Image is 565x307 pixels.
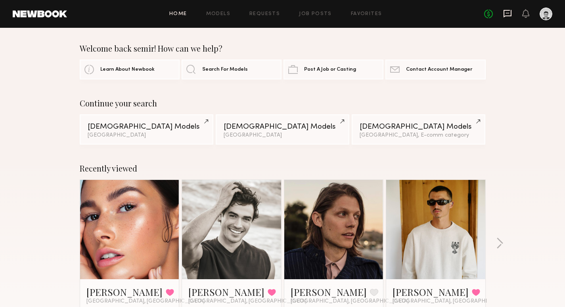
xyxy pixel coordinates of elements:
[80,114,213,145] a: [DEMOGRAPHIC_DATA] Models[GEOGRAPHIC_DATA]
[224,133,341,138] div: [GEOGRAPHIC_DATA]
[80,44,486,53] div: Welcome back semir! How can we help?
[385,60,485,79] a: Contact Account Manager
[80,164,486,173] div: Recently viewed
[351,12,382,17] a: Favorites
[188,298,306,305] span: [GEOGRAPHIC_DATA], [GEOGRAPHIC_DATA]
[304,67,356,72] span: Post A Job or Casting
[216,114,349,145] a: [DEMOGRAPHIC_DATA] Models[GEOGRAPHIC_DATA]
[352,114,485,145] a: [DEMOGRAPHIC_DATA] Models[GEOGRAPHIC_DATA], E-comm category
[169,12,187,17] a: Home
[182,60,282,79] a: Search For Models
[283,60,383,79] a: Post A Job or Casting
[291,286,367,298] a: [PERSON_NAME]
[88,123,205,131] div: [DEMOGRAPHIC_DATA] Models
[406,67,472,72] span: Contact Account Manager
[249,12,280,17] a: Requests
[291,298,409,305] span: [GEOGRAPHIC_DATA], [GEOGRAPHIC_DATA]
[360,123,477,131] div: [DEMOGRAPHIC_DATA] Models
[206,12,230,17] a: Models
[100,67,155,72] span: Learn About Newbook
[393,286,469,298] a: [PERSON_NAME]
[88,133,205,138] div: [GEOGRAPHIC_DATA]
[202,67,248,72] span: Search For Models
[86,286,163,298] a: [PERSON_NAME]
[80,60,180,79] a: Learn About Newbook
[299,12,332,17] a: Job Posts
[86,298,205,305] span: [GEOGRAPHIC_DATA], [GEOGRAPHIC_DATA]
[360,133,477,138] div: [GEOGRAPHIC_DATA], E-comm category
[188,286,264,298] a: [PERSON_NAME]
[224,123,341,131] div: [DEMOGRAPHIC_DATA] Models
[80,98,486,108] div: Continue your search
[393,298,511,305] span: [GEOGRAPHIC_DATA], [GEOGRAPHIC_DATA]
